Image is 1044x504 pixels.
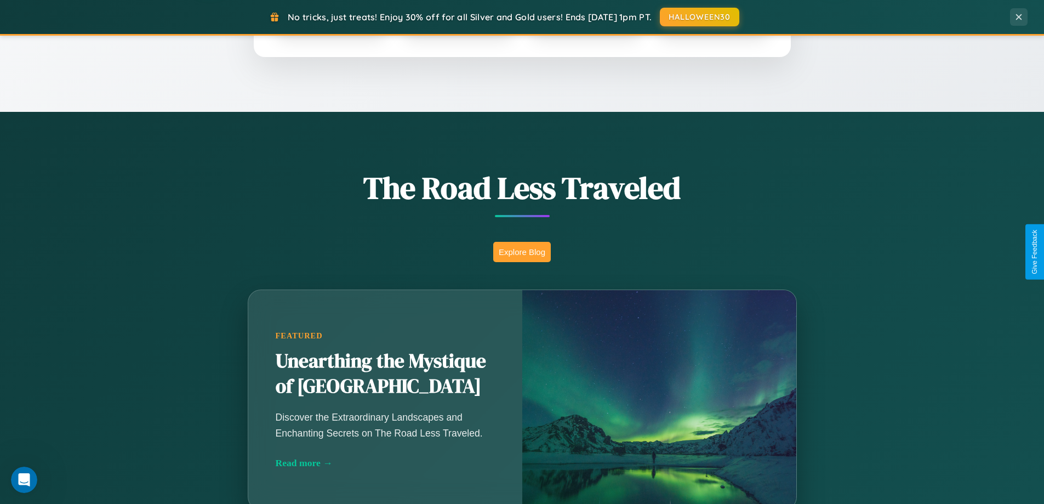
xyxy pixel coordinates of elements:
div: Featured [276,331,495,341]
h2: Unearthing the Mystique of [GEOGRAPHIC_DATA] [276,349,495,399]
iframe: Intercom live chat [11,467,37,493]
p: Discover the Extraordinary Landscapes and Enchanting Secrets on The Road Less Traveled. [276,410,495,440]
button: Explore Blog [493,242,551,262]
h1: The Road Less Traveled [193,167,851,209]
div: Read more → [276,457,495,469]
button: HALLOWEEN30 [660,8,739,26]
div: Give Feedback [1031,230,1039,274]
span: No tricks, just treats! Enjoy 30% off for all Silver and Gold users! Ends [DATE] 1pm PT. [288,12,652,22]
